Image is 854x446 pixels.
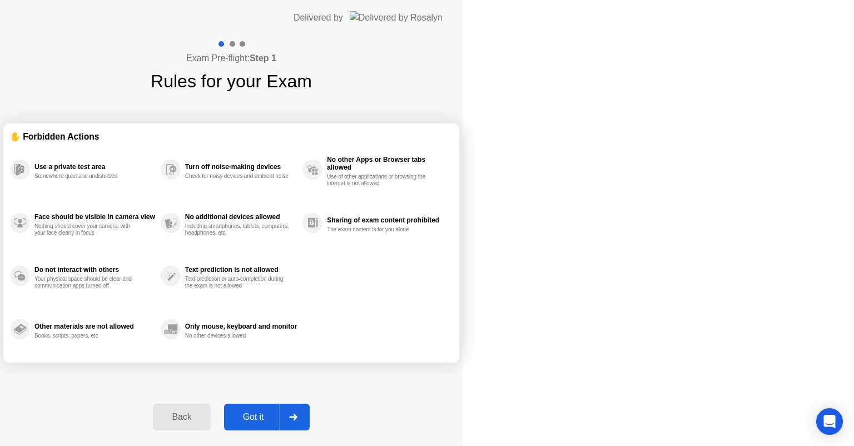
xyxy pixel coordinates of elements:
[185,213,297,221] div: No additional devices allowed
[185,173,290,180] div: Check for noisy devices and ambient noise
[185,276,290,289] div: Text prediction or auto-completion during the exam is not allowed
[227,412,280,422] div: Got it
[34,173,140,180] div: Somewhere quiet and undisturbed
[10,130,453,143] div: ✋ Forbidden Actions
[185,323,297,330] div: Only mouse, keyboard and monitor
[350,11,443,24] img: Delivered by Rosalyn
[34,223,140,236] div: Nothing should cover your camera, with your face clearly in focus
[327,216,447,224] div: Sharing of exam content prohibited
[185,333,290,339] div: No other devices allowed
[816,408,843,435] div: Open Intercom Messenger
[294,11,343,24] div: Delivered by
[34,266,155,274] div: Do not interact with others
[153,404,210,430] button: Back
[151,68,312,95] h1: Rules for your Exam
[156,412,207,422] div: Back
[185,266,297,274] div: Text prediction is not allowed
[327,156,447,171] div: No other Apps or Browser tabs allowed
[327,226,432,233] div: The exam content is for you alone
[185,223,290,236] div: Including smartphones, tablets, computers, headphones, etc.
[250,53,276,63] b: Step 1
[34,276,140,289] div: Your physical space should be clear and communication apps turned off
[185,163,297,171] div: Turn off noise-making devices
[327,174,432,187] div: Use of other applications or browsing the internet is not allowed
[34,163,155,171] div: Use a private test area
[34,213,155,221] div: Face should be visible in camera view
[34,323,155,330] div: Other materials are not allowed
[186,52,276,65] h4: Exam Pre-flight:
[224,404,310,430] button: Got it
[34,333,140,339] div: Books, scripts, papers, etc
